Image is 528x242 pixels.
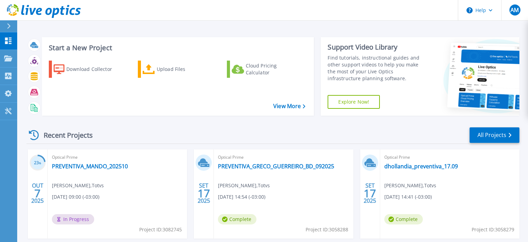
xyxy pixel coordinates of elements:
[510,7,519,13] span: AM
[34,190,41,196] span: 7
[52,154,183,161] span: Optical Prime
[472,226,514,233] span: Project ID: 3058279
[30,159,46,167] h3: 23
[197,181,210,206] div: SET 2025
[246,62,301,76] div: Cloud Pricing Calculator
[384,154,515,161] span: Optical Prime
[273,103,305,109] a: View More
[328,43,427,52] div: Support Video Library
[52,214,94,224] span: In Progress
[52,182,104,189] span: [PERSON_NAME] , Totvs
[218,193,265,201] span: [DATE] 14:54 (-03:00)
[157,62,212,76] div: Upload Files
[138,61,214,78] a: Upload Files
[306,226,348,233] span: Project ID: 3058288
[218,182,270,189] span: [PERSON_NAME] , Totvs
[218,214,256,224] span: Complete
[26,127,102,144] div: Recent Projects
[227,61,304,78] a: Cloud Pricing Calculator
[328,95,380,109] a: Explore Now!
[328,54,427,82] div: Find tutorials, instructional guides and other support videos to help you make the most of your L...
[31,181,44,206] div: OUT 2025
[139,226,182,233] span: Project ID: 3082745
[66,62,121,76] div: Download Collector
[384,214,423,224] span: Complete
[470,127,519,143] a: All Projects
[384,163,458,170] a: dhollandia_preventiva_17.09
[52,163,128,170] a: PREVENTIVA_MANDO_202510
[364,190,376,196] span: 17
[384,182,436,189] span: [PERSON_NAME] , Totvs
[39,161,41,165] span: %
[384,193,432,201] span: [DATE] 14:41 (-03:00)
[218,154,349,161] span: Optical Prime
[49,61,125,78] a: Download Collector
[198,190,210,196] span: 17
[52,193,99,201] span: [DATE] 09:00 (-03:00)
[49,44,305,52] h3: Start a New Project
[218,163,334,170] a: PREVENTIVA_GRECO_GUERREIRO_BD_092025
[363,181,376,206] div: SET 2025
